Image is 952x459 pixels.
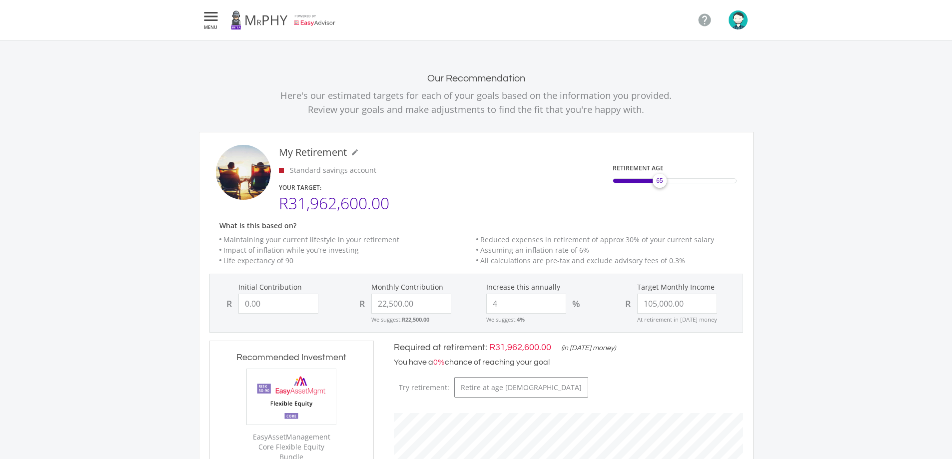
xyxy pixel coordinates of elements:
div: R [625,298,631,310]
div: R [359,298,365,310]
label: Initial Contribution [220,282,333,292]
div: RETIREMENT AGE [613,164,737,173]
i:  [697,12,712,27]
img: EMPBundle_CEquity.png [247,369,336,424]
span: Try retirement: [394,377,454,398]
li: Reduced expenses in retirement of approx 30% of your current salary [476,234,733,245]
p: Here's our estimated targets for each of your goals based on the information you provided. Review... [199,88,754,116]
span: 65 [656,176,663,185]
span: (in [DATE] money) [561,345,616,352]
li: Maintaining your current lifestyle in your retirement [219,234,476,245]
img: avatar.png [729,10,748,29]
label: Increase this annually [486,282,599,292]
strong: R22,500.00 [402,316,429,323]
p: Standard savings account [290,165,376,175]
i:  [202,10,220,22]
label: Target Monthly Income [619,282,732,292]
div: R [226,298,232,310]
span: R31,962,600.00 [489,343,551,352]
span: You have a chance of reaching your goal [394,358,550,366]
h3: Recommended Investment [219,351,364,365]
button: Retire at age [DEMOGRAPHIC_DATA] [454,377,588,398]
div: YOUR TARGET: [279,183,466,192]
span: Required at retirement: [394,343,487,352]
div: % [572,298,580,310]
li: Life expectancy of 90 [219,255,476,266]
button: mode_edit [347,145,363,160]
div: My Retirement [279,145,347,160]
div: R31,962,600.00 [279,197,466,210]
a:  [693,8,716,31]
i: mode_edit [351,148,359,156]
strong: 4% [517,316,525,323]
button:  MENU [199,10,223,30]
span: MENU [202,25,220,29]
small: At retirement in [DATE] money [628,316,717,323]
small: We suggest: [486,316,525,323]
h6: What is this based on? [199,222,753,230]
li: All calculations are pre-tax and exclude advisory fees of 0.3% [476,255,733,266]
small: We suggest: [353,316,429,323]
li: Assuming an inflation rate of 6% [476,245,733,255]
li: Impact of inflation while you’re investing [219,245,476,255]
span: 0% [433,358,445,366]
label: Monthly Contribution [353,282,466,292]
h2: Our Recommendation [199,72,754,84]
